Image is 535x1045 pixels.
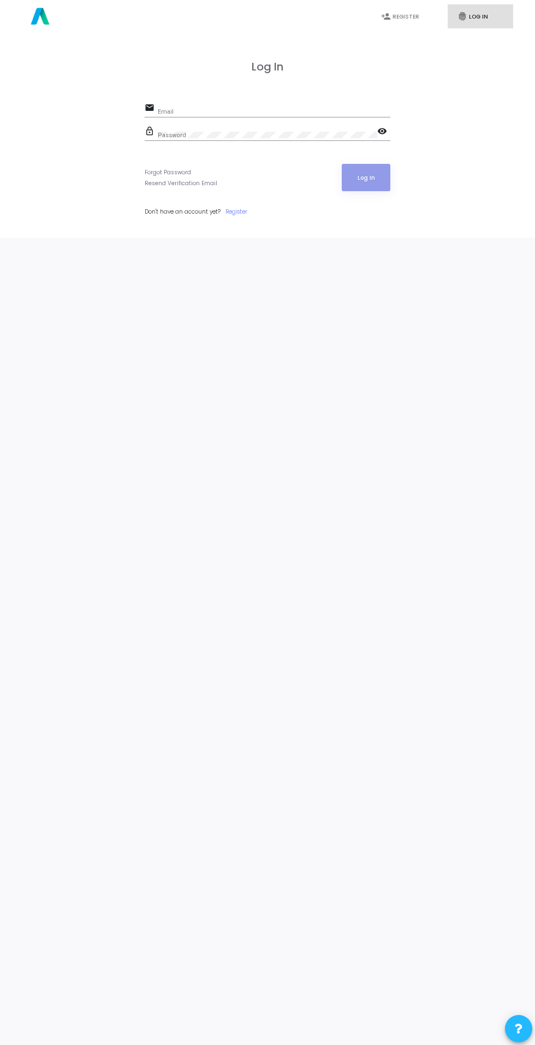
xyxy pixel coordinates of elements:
h3: Log In [145,60,390,73]
button: Log In [342,164,390,191]
mat-icon: lock_outline [145,126,158,139]
mat-icon: email [145,102,158,115]
input: Email [158,108,390,115]
i: fingerprint [457,11,467,21]
img: logo [27,3,53,30]
span: Don't have an account yet? [145,208,221,216]
mat-icon: visibility [377,126,390,139]
a: Resend Verification Email [145,179,217,187]
a: fingerprintLog In [448,4,513,28]
i: person_add [381,11,391,21]
a: Forgot Password [145,168,191,176]
a: person_addRegister [371,4,437,28]
a: Register [225,208,247,216]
